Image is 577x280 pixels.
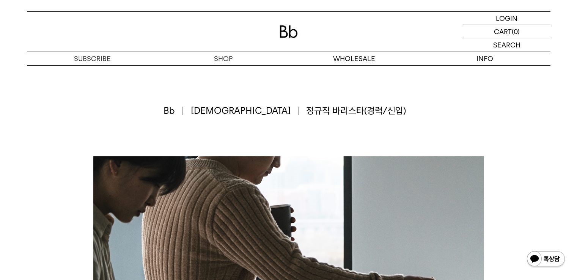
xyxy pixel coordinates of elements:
[494,25,512,38] p: CART
[164,104,183,117] span: Bb
[158,52,289,65] a: SHOP
[306,104,406,117] span: 정규직 바리스타(경력/신입)
[289,52,420,65] p: WHOLESALE
[420,52,550,65] p: INFO
[191,104,299,117] span: [DEMOGRAPHIC_DATA]
[463,12,550,25] a: LOGIN
[27,52,158,65] a: SUBSCRIBE
[512,25,520,38] p: (0)
[493,38,520,52] p: SEARCH
[463,25,550,38] a: CART (0)
[496,12,517,25] p: LOGIN
[526,250,566,269] img: 카카오톡 채널 1:1 채팅 버튼
[280,25,298,38] img: 로고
